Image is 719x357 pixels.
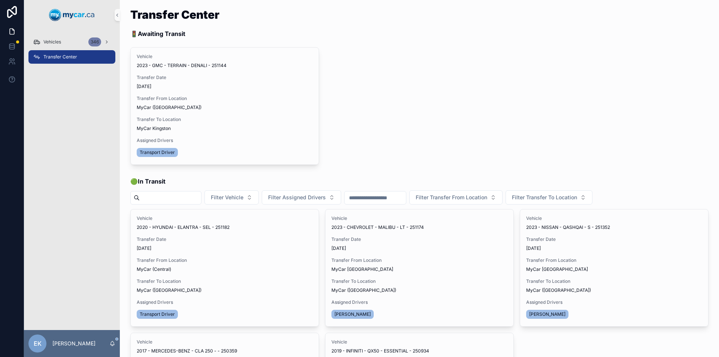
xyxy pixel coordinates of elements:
[138,30,185,37] strong: Awaiting Transit
[43,39,61,45] span: Vehicles
[526,278,702,284] span: Transfer To Location
[262,190,341,205] button: Select Button
[331,339,507,345] span: Vehicle
[137,117,313,122] span: Transfer To Location
[331,278,507,284] span: Transfer To Location
[526,236,702,242] span: Transfer Date
[526,266,588,272] span: MyCar [GEOGRAPHIC_DATA]
[526,224,610,230] span: 2023 - NISSAN - QASHQAI - S - 251352
[88,37,101,46] div: 346
[526,287,591,293] span: MyCar ([GEOGRAPHIC_DATA])
[43,54,77,60] span: Transfer Center
[137,245,313,251] span: [DATE]
[28,35,115,49] a: Vehicles346
[331,287,396,293] span: MyCar ([GEOGRAPHIC_DATA])
[331,266,393,272] span: MyCar [GEOGRAPHIC_DATA]
[334,311,371,317] span: [PERSON_NAME]
[137,339,313,345] span: Vehicle
[130,47,319,165] a: Vehicle2023 - GMC - TERRAIN - DENALI - 251144Transfer Date[DATE]Transfer From LocationMyCar ([GEO...
[138,178,166,185] strong: In Transit
[409,190,503,205] button: Select Button
[52,340,95,347] p: [PERSON_NAME]
[137,54,313,60] span: Vehicle
[137,224,230,230] span: 2020 - HYUNDAI - ELANTRA - SEL - 251182
[331,245,507,251] span: [DATE]
[137,266,171,272] span: MyCar (Central)
[137,299,313,305] span: Assigned Drivers
[137,257,313,263] span: Transfer From Location
[140,311,175,317] span: Transport Driver
[49,9,95,21] img: App logo
[137,125,171,131] span: MyCar Kingston
[529,311,565,317] span: [PERSON_NAME]
[137,75,313,81] span: Transfer Date
[137,287,201,293] span: MyCar ([GEOGRAPHIC_DATA])
[137,63,227,69] span: 2023 - GMC - TERRAIN - DENALI - 251144
[268,194,326,201] span: Filter Assigned Drivers
[506,190,592,205] button: Select Button
[137,278,313,284] span: Transfer To Location
[331,224,424,230] span: 2023 - CHEVROLET - MALIBU - LT - 251174
[331,215,507,221] span: Vehicle
[34,339,42,348] span: EK
[331,257,507,263] span: Transfer From Location
[204,190,259,205] button: Select Button
[526,257,702,263] span: Transfer From Location
[137,137,313,143] span: Assigned Drivers
[526,299,702,305] span: Assigned Drivers
[130,177,166,186] span: 🟢
[137,84,313,90] span: [DATE]
[331,299,507,305] span: Assigned Drivers
[137,96,313,102] span: Transfer From Location
[130,29,219,38] p: 🚦
[137,215,313,221] span: Vehicle
[137,105,201,111] span: MyCar ([GEOGRAPHIC_DATA])
[137,348,237,354] span: 2017 - MERCEDES-BENZ - CLA 250 - - 250359
[526,215,702,221] span: Vehicle
[140,149,175,155] span: Transport Driver
[526,245,702,251] span: [DATE]
[325,209,514,327] a: Vehicle2023 - CHEVROLET - MALIBU - LT - 251174Transfer Date[DATE]Transfer From LocationMyCar [GEO...
[137,236,313,242] span: Transfer Date
[211,194,243,201] span: Filter Vehicle
[28,50,115,64] a: Transfer Center
[130,9,219,20] h1: Transfer Center
[512,194,577,201] span: Filter Transfer To Location
[331,236,507,242] span: Transfer Date
[416,194,487,201] span: Filter Transfer From Location
[520,209,709,327] a: Vehicle2023 - NISSAN - QASHQAI - S - 251352Transfer Date[DATE]Transfer From LocationMyCar [GEOGRA...
[24,30,120,73] div: scrollable content
[130,209,319,327] a: Vehicle2020 - HYUNDAI - ELANTRA - SEL - 251182Transfer Date[DATE]Transfer From LocationMyCar (Cen...
[331,348,429,354] span: 2019 - INFINITI - QX50 - ESSENTIAL - 250934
